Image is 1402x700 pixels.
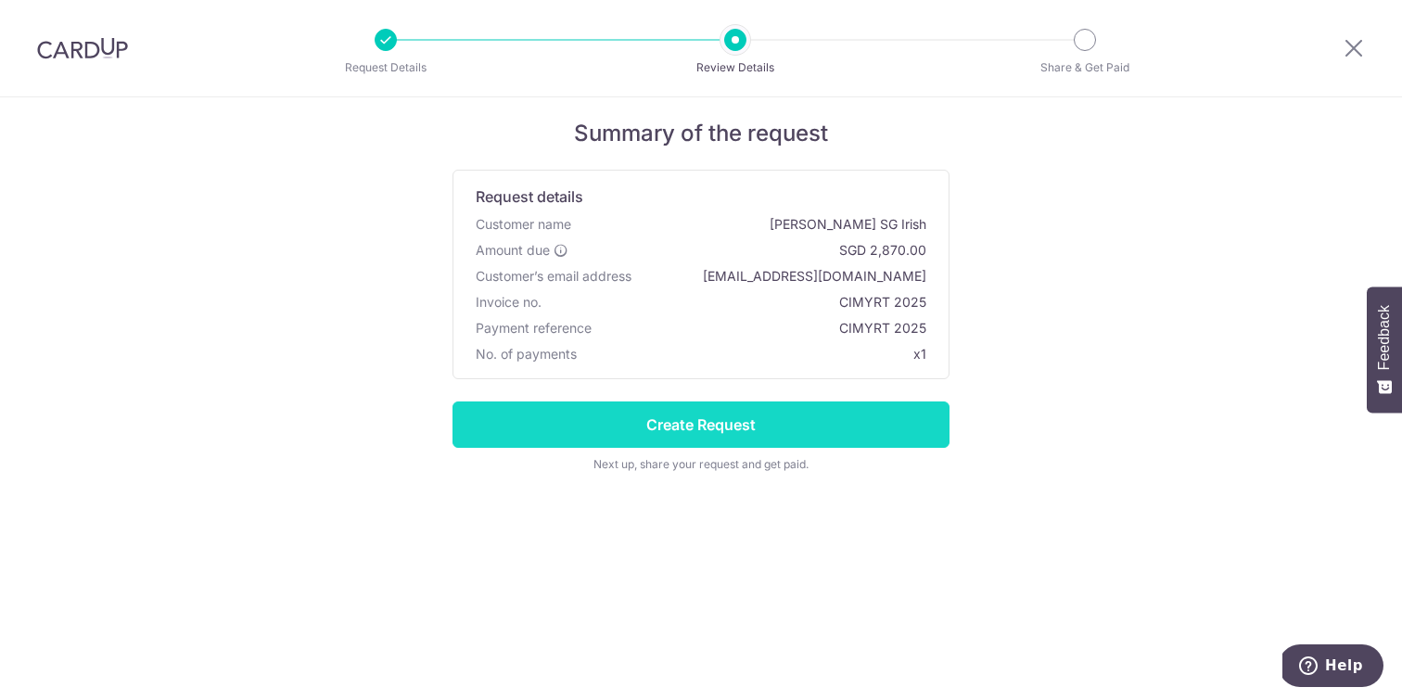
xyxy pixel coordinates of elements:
[639,267,926,286] span: [EMAIL_ADDRESS][DOMAIN_NAME]
[579,215,926,234] span: [PERSON_NAME] SG Irish
[913,346,926,362] span: x1
[476,215,571,234] span: Customer name
[1282,644,1383,691] iframe: Opens a widget where you can find more information
[1376,305,1393,370] span: Feedback
[599,319,926,337] span: CIMYRT 2025
[476,293,542,312] span: Invoice no.
[1367,286,1402,413] button: Feedback - Show survey
[476,345,577,363] span: No. of payments
[452,120,950,147] h5: Summary of the request
[576,241,926,260] span: SGD 2,870.00
[317,58,454,77] p: Request Details
[1016,58,1153,77] p: Share & Get Paid
[549,293,926,312] span: CIMYRT 2025
[476,267,631,286] span: Customer’s email address
[476,319,592,337] span: Payment reference
[476,241,568,260] label: Amount due
[476,185,583,208] span: Request details
[37,37,128,59] img: CardUp
[452,455,950,474] div: Next up, share your request and get paid.
[452,401,950,448] input: Create Request
[667,58,804,77] p: Review Details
